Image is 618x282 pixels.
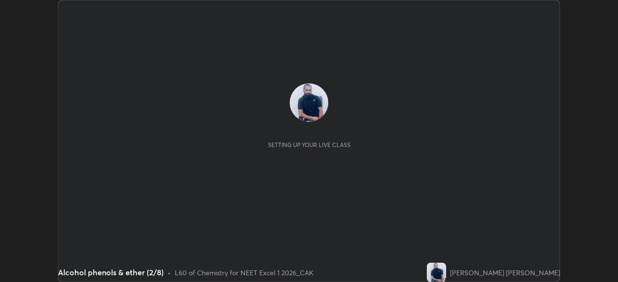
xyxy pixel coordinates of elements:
[290,83,328,122] img: 97712866bd6d4418aeba2b5c5a56a52d.jpg
[58,267,164,278] div: Alcohol phenols & ether (2/8)
[175,268,313,278] div: L60 of Chemistry for NEET Excel 1 2026_CAK
[168,268,171,278] div: •
[450,268,560,278] div: [PERSON_NAME] [PERSON_NAME]
[268,141,351,148] div: Setting up your live class
[427,263,446,282] img: 97712866bd6d4418aeba2b5c5a56a52d.jpg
